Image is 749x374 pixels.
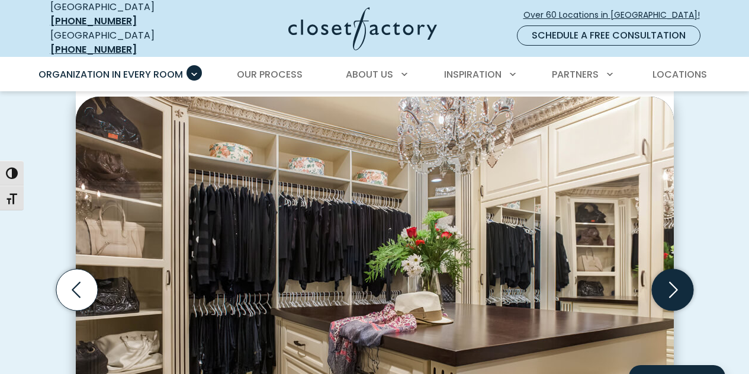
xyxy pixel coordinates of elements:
span: Organization in Every Room [38,68,183,81]
span: Inspiration [444,68,502,81]
span: Over 60 Locations in [GEOGRAPHIC_DATA]! [523,9,709,21]
img: Closet Factory Logo [288,7,437,50]
button: Next slide [647,264,698,315]
nav: Primary Menu [30,58,719,91]
span: Our Process [237,68,303,81]
span: Partners [552,68,599,81]
span: Locations [652,68,707,81]
a: Over 60 Locations in [GEOGRAPHIC_DATA]! [523,5,710,25]
span: About Us [346,68,393,81]
button: Previous slide [52,264,102,315]
a: [PHONE_NUMBER] [50,14,137,28]
a: Schedule a Free Consultation [517,25,700,46]
div: [GEOGRAPHIC_DATA] [50,28,195,57]
a: [PHONE_NUMBER] [50,43,137,56]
